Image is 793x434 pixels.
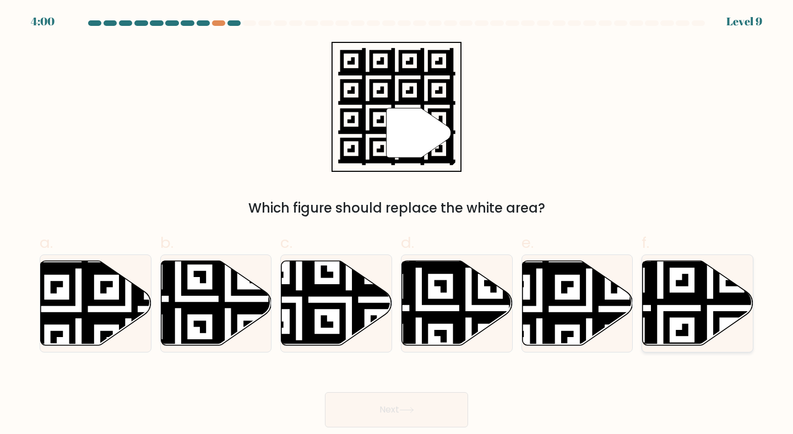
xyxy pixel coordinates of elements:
[46,198,747,218] div: Which figure should replace the white area?
[325,392,468,427] button: Next
[401,232,414,253] span: d.
[726,13,762,30] div: Level 9
[642,232,649,253] span: f.
[40,232,53,253] span: a.
[31,13,55,30] div: 4:00
[387,109,451,158] g: "
[160,232,173,253] span: b.
[522,232,534,253] span: e.
[280,232,292,253] span: c.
